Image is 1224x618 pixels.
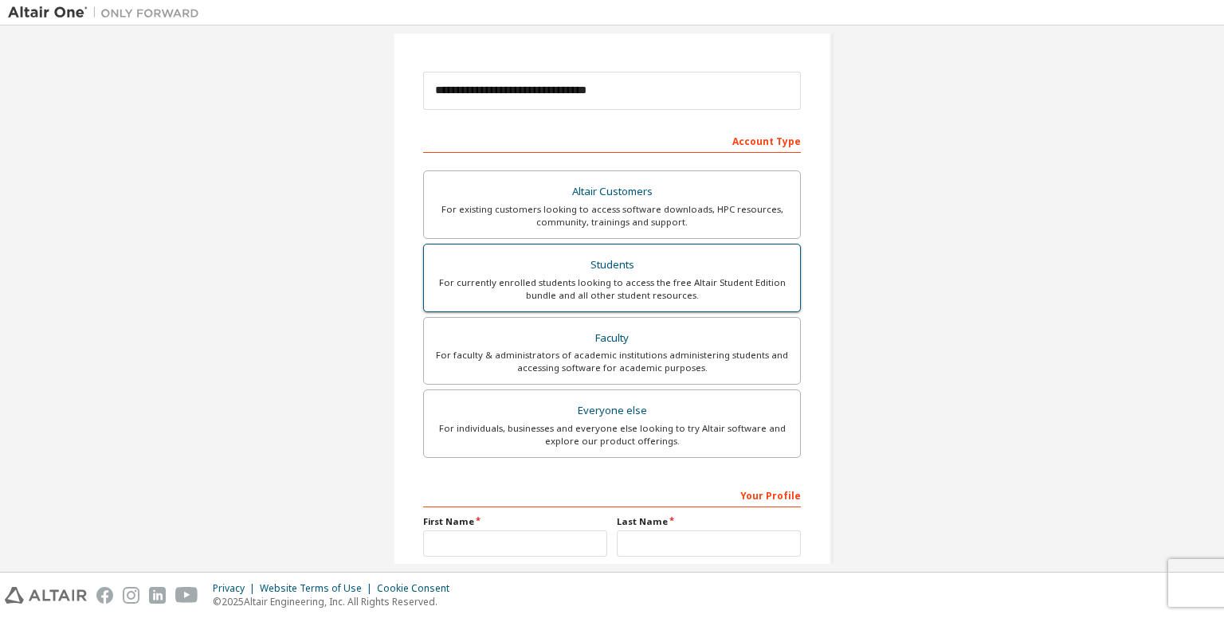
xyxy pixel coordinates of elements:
div: Students [433,254,790,276]
img: youtube.svg [175,587,198,604]
img: altair_logo.svg [5,587,87,604]
img: facebook.svg [96,587,113,604]
div: Everyone else [433,400,790,422]
div: Faculty [433,327,790,350]
img: linkedin.svg [149,587,166,604]
div: For currently enrolled students looking to access the free Altair Student Edition bundle and all ... [433,276,790,302]
p: © 2025 Altair Engineering, Inc. All Rights Reserved. [213,595,459,608]
div: Account Type [423,127,801,153]
img: instagram.svg [123,587,139,604]
img: Altair One [8,5,207,21]
div: Your Profile [423,482,801,507]
div: For faculty & administrators of academic institutions administering students and accessing softwa... [433,349,790,374]
div: Privacy [213,582,260,595]
div: For individuals, businesses and everyone else looking to try Altair software and explore our prod... [433,422,790,448]
div: Website Terms of Use [260,582,377,595]
div: For existing customers looking to access software downloads, HPC resources, community, trainings ... [433,203,790,229]
label: First Name [423,515,607,528]
div: Cookie Consent [377,582,459,595]
div: Altair Customers [433,181,790,203]
label: Last Name [617,515,801,528]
